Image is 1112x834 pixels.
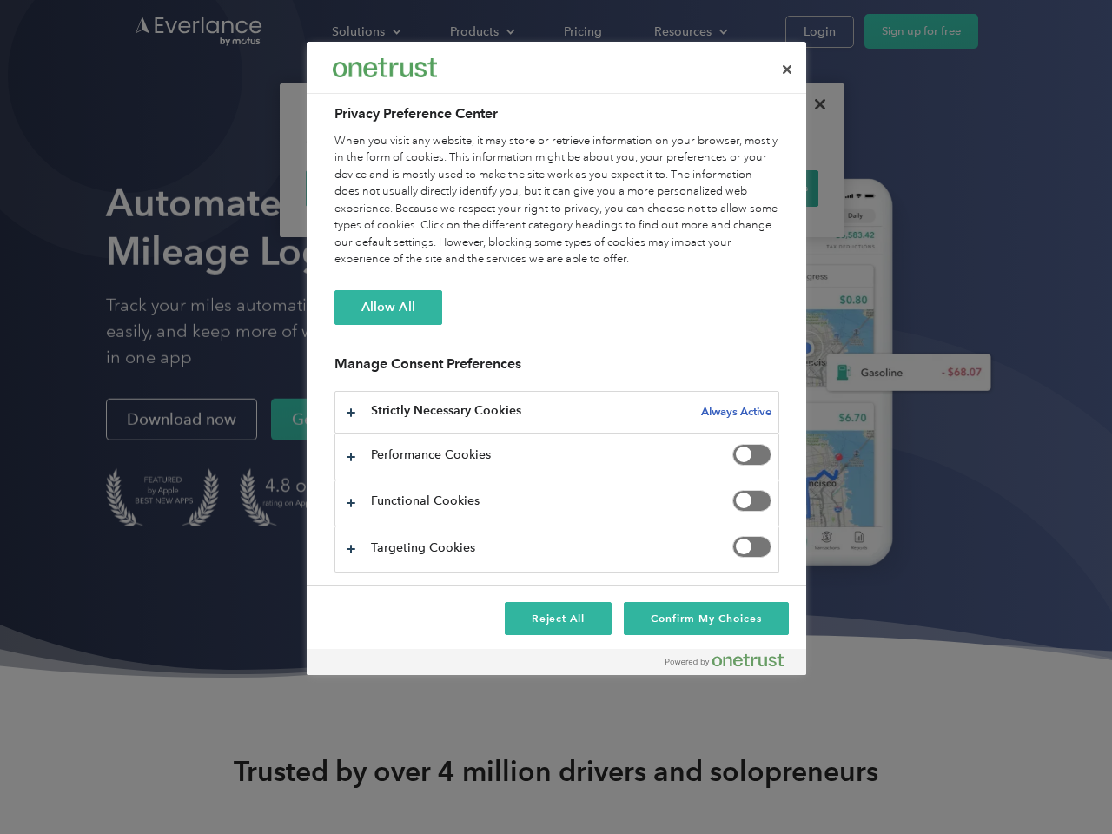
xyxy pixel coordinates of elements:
div: Everlance [333,50,437,85]
a: Powered by OneTrust Opens in a new Tab [665,653,798,675]
div: When you visit any website, it may store or retrieve information on your browser, mostly in the f... [334,133,779,268]
h3: Manage Consent Preferences [334,355,779,382]
button: Reject All [505,602,612,635]
div: Privacy Preference Center [307,42,806,675]
button: Allow All [334,290,442,325]
button: Confirm My Choices [624,602,788,635]
img: Everlance [333,58,437,76]
img: Powered by OneTrust Opens in a new Tab [665,653,784,667]
button: Close [768,50,806,89]
h2: Privacy Preference Center [334,103,779,124]
div: Preference center [307,42,806,675]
